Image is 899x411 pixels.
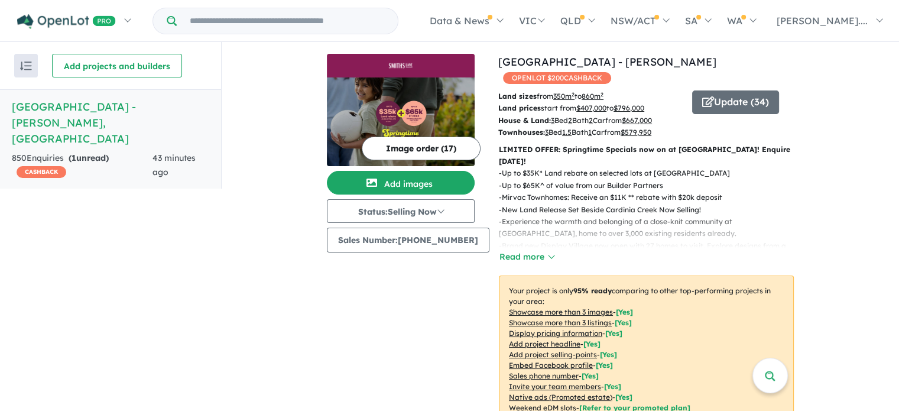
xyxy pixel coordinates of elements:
[588,128,592,137] u: 1
[499,167,803,179] p: - Up to $35K* Land rebate on selected lots at [GEOGRAPHIC_DATA]
[616,308,633,316] span: [ Yes ]
[605,329,622,338] span: [ Yes ]
[498,116,551,125] b: House & Land:
[509,393,612,402] u: Native ads (Promoted estate)
[614,103,644,112] u: $ 796,000
[499,144,794,168] p: LIMITED OFFER: Springtime Specials now on at [GEOGRAPHIC_DATA]! Enquire [DATE]!
[20,62,32,70] img: sort.svg
[498,102,683,114] p: start from
[509,308,613,316] u: Showcase more than 3 images
[509,371,579,380] u: Sales phone number
[152,153,196,177] span: 43 minutes ago
[572,91,575,98] sup: 2
[498,128,545,137] b: Townhouses:
[12,151,152,180] div: 850 Enquir ies
[568,116,572,125] u: 2
[545,128,549,137] u: 3
[498,92,537,101] b: Land sizes
[327,199,475,223] button: Status:Selling Now
[327,171,475,195] button: Add images
[575,92,603,101] span: to
[499,204,803,216] p: - New Land Release Set Beside Cardinia Creek Now Selling!
[17,14,116,29] img: Openlot PRO Logo White
[606,103,644,112] span: to
[777,15,868,27] span: [PERSON_NAME]....
[69,153,109,163] strong: ( unread)
[615,393,632,402] span: [Yes]
[604,382,621,391] span: [ Yes ]
[499,250,554,264] button: Read more
[589,116,593,125] u: 2
[509,318,612,327] u: Showcase more than 3 listings
[509,339,580,348] u: Add project headline
[72,153,76,163] span: 1
[583,339,601,348] span: [ Yes ]
[327,77,475,166] img: Smiths Lane Estate - Clyde North
[509,329,602,338] u: Display pricing information
[622,116,652,125] u: $ 667,000
[327,54,475,166] a: Smiths Lane Estate - Clyde North LogoSmiths Lane Estate - Clyde North
[499,192,803,203] p: - Mirvac Townhomes: Receive an $11K ** rebate with $20k deposit
[596,361,613,370] span: [ Yes ]
[582,92,603,101] u: 860 m
[327,228,489,253] button: Sales Number:[PHONE_NUMBER]
[332,59,470,73] img: Smiths Lane Estate - Clyde North Logo
[499,180,803,192] p: - Up to $65K^ of value from our Builder Partners
[179,8,395,34] input: Try estate name, suburb, builder or developer
[17,166,66,178] span: CASHBACK
[601,91,603,98] sup: 2
[498,90,683,102] p: from
[498,127,683,138] p: Bed Bath Car from
[573,286,612,295] b: 95 % ready
[576,103,606,112] u: $ 407,000
[362,137,481,160] button: Image order (17)
[498,55,716,69] a: [GEOGRAPHIC_DATA] - [PERSON_NAME]
[562,128,572,137] u: 1.5
[582,371,599,380] span: [ Yes ]
[553,92,575,101] u: 350 m
[551,116,554,125] u: 3
[503,72,611,84] span: OPENLOT $ 200 CASHBACK
[52,54,182,77] button: Add projects and builders
[509,350,597,359] u: Add project selling-points
[509,361,593,370] u: Embed Facebook profile
[615,318,632,327] span: [ Yes ]
[499,216,803,240] p: - Experience the warmth and belonging of a close-knit community at [GEOGRAPHIC_DATA], home to ove...
[509,382,601,391] u: Invite your team members
[692,90,779,114] button: Update (34)
[498,115,683,127] p: Bed Bath Car from
[600,350,617,359] span: [ Yes ]
[499,240,803,276] p: - Brand new Display Village now open with 27 homes to visit. Explore designs from a range of buil...
[498,103,541,112] b: Land prices
[621,128,651,137] u: $ 579,950
[12,99,209,147] h5: [GEOGRAPHIC_DATA] - [PERSON_NAME] , [GEOGRAPHIC_DATA]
